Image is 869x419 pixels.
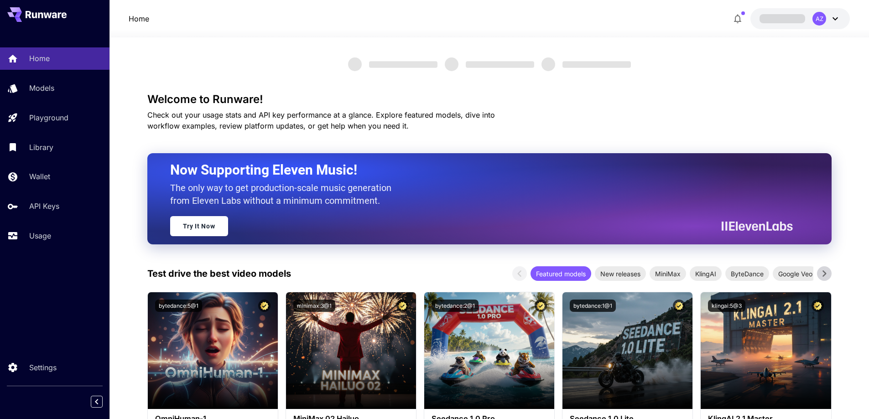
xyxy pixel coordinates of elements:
img: alt [701,292,831,409]
div: Featured models [531,266,591,281]
button: bytedance:1@1 [570,300,616,312]
span: Check out your usage stats and API key performance at a glance. Explore featured models, dive int... [147,110,495,130]
img: alt [286,292,416,409]
a: Home [129,13,149,24]
span: ByteDance [725,269,769,279]
div: KlingAI [690,266,722,281]
span: KlingAI [690,269,722,279]
p: Settings [29,362,57,373]
p: The only way to get production-scale music generation from Eleven Labs without a minimum commitment. [170,181,398,207]
img: alt [562,292,692,409]
span: MiniMax [650,269,686,279]
p: Models [29,83,54,93]
h2: Now Supporting Eleven Music! [170,161,786,179]
p: Wallet [29,171,50,182]
p: API Keys [29,201,59,212]
img: alt [148,292,278,409]
button: klingai:5@3 [708,300,745,312]
span: Google Veo [773,269,818,279]
a: Try It Now [170,216,228,236]
button: Certified Model – Vetted for best performance and includes a commercial license. [258,300,271,312]
button: bytedance:5@1 [155,300,202,312]
nav: breadcrumb [129,13,149,24]
div: New releases [595,266,646,281]
button: Certified Model – Vetted for best performance and includes a commercial license. [673,300,685,312]
p: Usage [29,230,51,241]
div: AZ [812,12,826,26]
button: Certified Model – Vetted for best performance and includes a commercial license. [396,300,409,312]
div: ByteDance [725,266,769,281]
div: Collapse sidebar [98,393,109,410]
button: Collapse sidebar [91,396,103,408]
h3: Welcome to Runware! [147,93,832,106]
span: New releases [595,269,646,279]
p: Home [29,53,50,64]
p: Test drive the best video models [147,267,291,280]
button: Certified Model – Vetted for best performance and includes a commercial license. [535,300,547,312]
button: Certified Model – Vetted for best performance and includes a commercial license. [812,300,824,312]
span: Featured models [531,269,591,279]
p: Playground [29,112,68,123]
div: Google Veo [773,266,818,281]
div: MiniMax [650,266,686,281]
button: minimax:3@1 [293,300,335,312]
button: AZ [750,8,850,29]
button: bytedance:2@1 [432,300,479,312]
p: Library [29,142,53,153]
img: alt [424,292,554,409]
